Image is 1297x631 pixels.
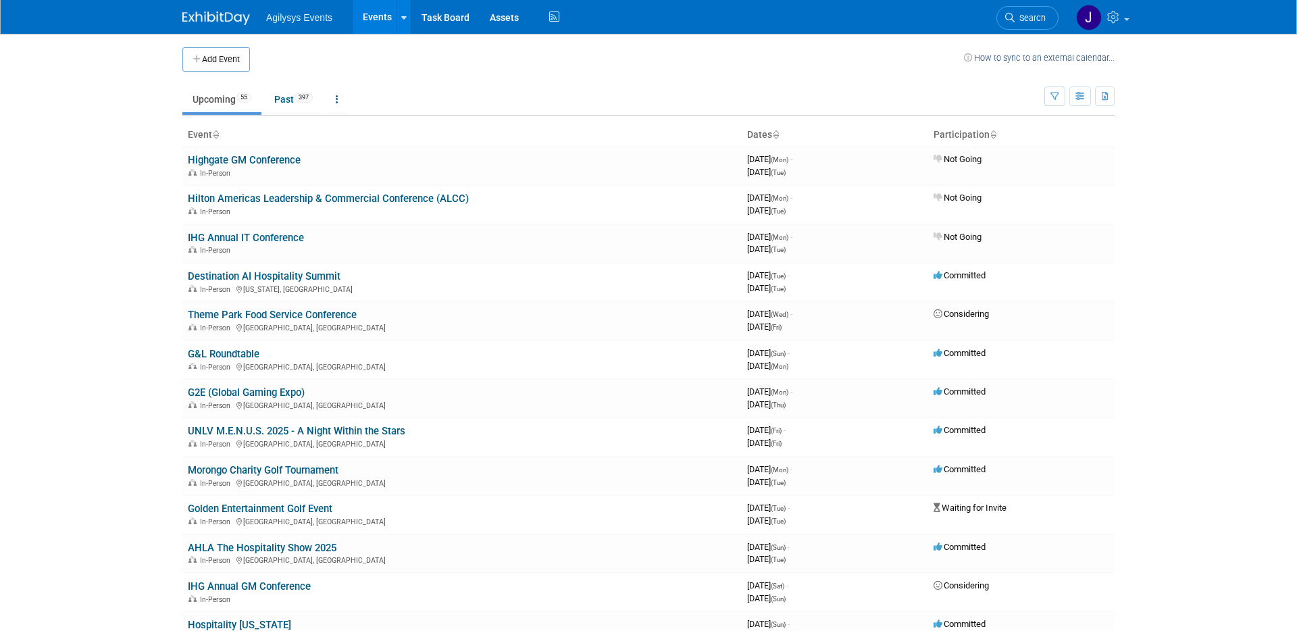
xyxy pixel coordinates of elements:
a: Highgate GM Conference [188,154,301,166]
span: (Fri) [771,324,782,331]
a: Theme Park Food Service Conference [188,309,357,321]
a: AHLA The Hospitality Show 2025 [188,542,336,554]
a: Destination AI Hospitality Summit [188,270,340,282]
a: Upcoming55 [182,86,261,112]
span: [DATE] [747,580,788,590]
span: (Mon) [771,466,788,474]
span: - [788,619,790,629]
span: - [790,464,792,474]
span: (Sun) [771,621,786,628]
span: Not Going [934,232,982,242]
a: Search [996,6,1059,30]
span: Not Going [934,154,982,164]
span: [DATE] [747,167,786,177]
a: Past397 [264,86,323,112]
span: [DATE] [747,154,792,164]
span: [DATE] [747,503,790,513]
a: Morongo Charity Golf Tournament [188,464,338,476]
div: [GEOGRAPHIC_DATA], [GEOGRAPHIC_DATA] [188,438,736,449]
span: [DATE] [747,244,786,254]
span: Committed [934,619,986,629]
img: In-Person Event [188,363,197,370]
a: Hospitality [US_STATE] [188,619,291,631]
span: (Wed) [771,311,788,318]
span: In-Person [200,479,234,488]
span: (Tue) [771,518,786,525]
span: [DATE] [747,193,792,203]
span: (Thu) [771,401,786,409]
a: G2E (Global Gaming Expo) [188,386,305,399]
span: (Sat) [771,582,784,590]
span: [DATE] [747,232,792,242]
span: - [790,309,792,319]
span: (Tue) [771,207,786,215]
span: 397 [295,93,313,103]
span: - [788,348,790,358]
span: [DATE] [747,554,786,564]
span: (Tue) [771,246,786,253]
span: In-Person [200,207,234,216]
span: [DATE] [747,399,786,409]
span: In-Person [200,246,234,255]
span: Committed [934,464,986,474]
img: In-Person Event [188,207,197,214]
span: - [788,270,790,280]
span: (Tue) [771,556,786,563]
span: (Tue) [771,505,786,512]
img: Justin Oram [1076,5,1102,30]
span: - [790,386,792,397]
span: [DATE] [747,348,790,358]
span: (Mon) [771,195,788,202]
span: Committed [934,386,986,397]
a: Golden Entertainment Golf Event [188,503,332,515]
img: ExhibitDay [182,11,250,25]
span: [DATE] [747,361,788,371]
span: [DATE] [747,205,786,216]
span: Agilysys Events [266,12,332,23]
span: - [790,193,792,203]
span: Committed [934,542,986,552]
span: Committed [934,348,986,358]
div: [GEOGRAPHIC_DATA], [GEOGRAPHIC_DATA] [188,322,736,332]
span: [DATE] [747,438,782,448]
span: [DATE] [747,283,786,293]
span: (Tue) [771,272,786,280]
span: In-Person [200,363,234,372]
span: (Tue) [771,169,786,176]
span: (Fri) [771,427,782,434]
span: [DATE] [747,515,786,526]
span: [DATE] [747,464,792,474]
a: IHG Annual IT Conference [188,232,304,244]
a: Sort by Event Name [212,129,219,140]
span: (Fri) [771,440,782,447]
span: [DATE] [747,322,782,332]
span: - [788,542,790,552]
span: - [790,154,792,164]
div: [GEOGRAPHIC_DATA], [GEOGRAPHIC_DATA] [188,477,736,488]
span: Waiting for Invite [934,503,1007,513]
span: 55 [236,93,251,103]
th: Event [182,124,742,147]
th: Dates [742,124,928,147]
span: Search [1015,13,1046,23]
img: In-Person Event [188,169,197,176]
span: [DATE] [747,425,786,435]
span: [DATE] [747,270,790,280]
span: (Mon) [771,156,788,163]
span: (Sun) [771,544,786,551]
img: In-Person Event [188,518,197,524]
span: (Mon) [771,234,788,241]
span: [DATE] [747,386,792,397]
span: In-Person [200,595,234,604]
a: Sort by Participation Type [990,129,996,140]
span: (Mon) [771,388,788,396]
a: Sort by Start Date [772,129,779,140]
span: (Sun) [771,595,786,603]
div: [GEOGRAPHIC_DATA], [GEOGRAPHIC_DATA] [188,399,736,410]
span: In-Person [200,556,234,565]
img: In-Person Event [188,479,197,486]
div: [GEOGRAPHIC_DATA], [GEOGRAPHIC_DATA] [188,554,736,565]
img: In-Person Event [188,324,197,330]
span: Not Going [934,193,982,203]
span: - [790,232,792,242]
